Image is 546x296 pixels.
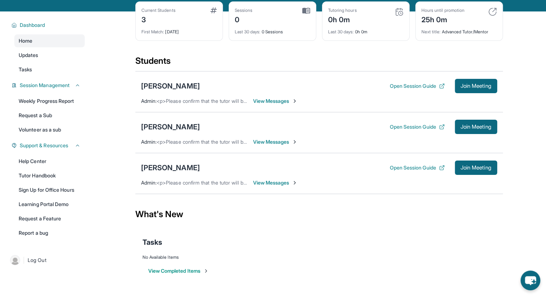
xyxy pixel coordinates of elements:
div: 25h 0m [421,13,465,25]
span: <p>Please confirm that the tutor will be able to attend your first assigned meeting time before j... [157,98,416,104]
span: Join Meeting [461,84,491,88]
div: Sessions [235,8,253,13]
span: Tasks [19,66,32,73]
span: View Messages [253,138,298,145]
span: Join Meeting [461,125,491,129]
span: Next title : [421,29,441,34]
a: Home [14,34,85,47]
div: 0h 0m [328,25,403,35]
button: Join Meeting [455,161,497,175]
div: 0h 0m [328,13,357,25]
span: View Messages [253,97,298,105]
span: Dashboard [20,22,45,29]
img: card [210,8,217,13]
span: Home [19,37,32,44]
img: Chevron-Right [292,139,298,145]
span: | [23,256,25,264]
div: 3 [141,13,176,25]
span: Last 30 days : [235,29,261,34]
span: Support & Resources [20,142,68,149]
button: Join Meeting [455,120,497,134]
div: No Available Items [143,254,496,260]
span: Admin : [141,98,157,104]
span: Updates [19,52,38,59]
img: card [395,8,403,16]
span: Log Out [28,257,46,264]
a: Learning Portal Demo [14,198,85,211]
div: Current Students [141,8,176,13]
button: chat-button [521,271,540,290]
div: Students [135,55,503,71]
span: Last 30 days : [328,29,354,34]
span: Session Management [20,82,70,89]
div: 0 [235,13,253,25]
div: Tutoring hours [328,8,357,13]
div: [PERSON_NAME] [141,122,200,132]
span: Admin : [141,139,157,145]
a: Report a bug [14,226,85,239]
img: Chevron-Right [292,180,298,186]
div: [PERSON_NAME] [141,81,200,91]
button: View Completed Items [148,267,209,274]
div: What's New [135,199,503,230]
button: Open Session Guide [389,123,444,130]
div: 0 Sessions [235,25,310,35]
a: |Log Out [7,252,85,268]
button: Open Session Guide [389,82,444,90]
div: [PERSON_NAME] [141,163,200,173]
a: Tutor Handbook [14,169,85,182]
span: Join Meeting [461,166,491,170]
button: Support & Resources [17,142,80,149]
a: Request a Feature [14,212,85,225]
a: Weekly Progress Report [14,95,85,108]
span: View Messages [253,179,298,186]
button: Open Session Guide [389,164,444,171]
button: Dashboard [17,22,80,29]
img: Chevron-Right [292,98,298,104]
a: Request a Sub [14,109,85,122]
img: card [302,8,310,14]
a: Help Center [14,155,85,168]
img: card [488,8,497,16]
button: Join Meeting [455,79,497,93]
div: Advanced Tutor/Mentor [421,25,497,35]
span: First Match : [141,29,164,34]
a: Tasks [14,63,85,76]
a: Updates [14,49,85,62]
a: Volunteer as a sub [14,123,85,136]
img: user-img [10,255,20,265]
span: Admin : [141,180,157,186]
span: <p>Please confirm that the tutor will be able to attend your first assigned meeting time before j... [157,180,416,186]
div: Hours until promotion [421,8,465,13]
div: [DATE] [141,25,217,35]
span: Tasks [143,237,162,247]
span: <p>Please confirm that the tutor will be able to attend your first assigned meeting time before j... [157,139,416,145]
button: Session Management [17,82,80,89]
a: Sign Up for Office Hours [14,183,85,196]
